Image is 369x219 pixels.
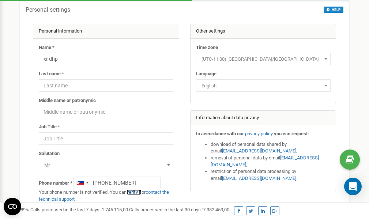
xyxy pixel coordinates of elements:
[199,81,328,91] span: English
[39,132,173,145] input: Job Title
[33,24,179,39] div: Personal information
[127,189,142,195] a: verify it
[39,124,60,131] label: Job Title *
[39,71,64,78] label: Last name *
[39,159,173,171] span: Mr.
[191,111,336,125] div: Information about data privacy
[344,178,362,195] div: Open Intercom Messenger
[39,79,173,92] input: Last name
[74,177,161,189] input: +1-800-555-55-55
[39,180,72,187] label: Phone number *
[129,207,229,212] span: Calls processed in the last 30 days :
[211,168,331,182] li: restriction of personal data processing by email .
[39,44,54,51] label: Name *
[26,7,70,13] h5: Personal settings
[196,71,216,78] label: Language
[274,131,309,136] strong: you can request:
[199,54,328,64] span: (UTC-11:00) Pacific/Midway
[222,148,296,154] a: [EMAIL_ADDRESS][DOMAIN_NAME]
[211,155,319,167] a: [EMAIL_ADDRESS][DOMAIN_NAME]
[324,7,343,13] button: HELP
[41,160,171,170] span: Mr.
[222,175,296,181] a: [EMAIL_ADDRESS][DOMAIN_NAME]
[39,106,173,118] input: Middle name or patronymic
[4,198,21,215] button: Open CMP widget
[211,141,331,155] li: download of personal data shared by email ,
[39,53,173,65] input: Name
[39,97,96,104] label: Middle name or patronymic
[196,79,331,92] span: English
[102,207,128,212] u: 1 745 115,00
[245,131,273,136] a: privacy policy
[196,131,244,136] strong: In accordance with our
[39,189,173,203] p: Your phone number is not verified. You can or
[74,177,91,189] div: Telephone country code
[211,155,331,168] li: removal of personal data by email ,
[191,24,336,39] div: Other settings
[39,189,169,202] a: contact the technical support
[196,53,331,65] span: (UTC-11:00) Pacific/Midway
[39,150,60,157] label: Salutation
[203,207,229,212] u: 7 382 453,00
[30,207,128,212] span: Calls processed in the last 7 days :
[196,44,218,51] label: Time zone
